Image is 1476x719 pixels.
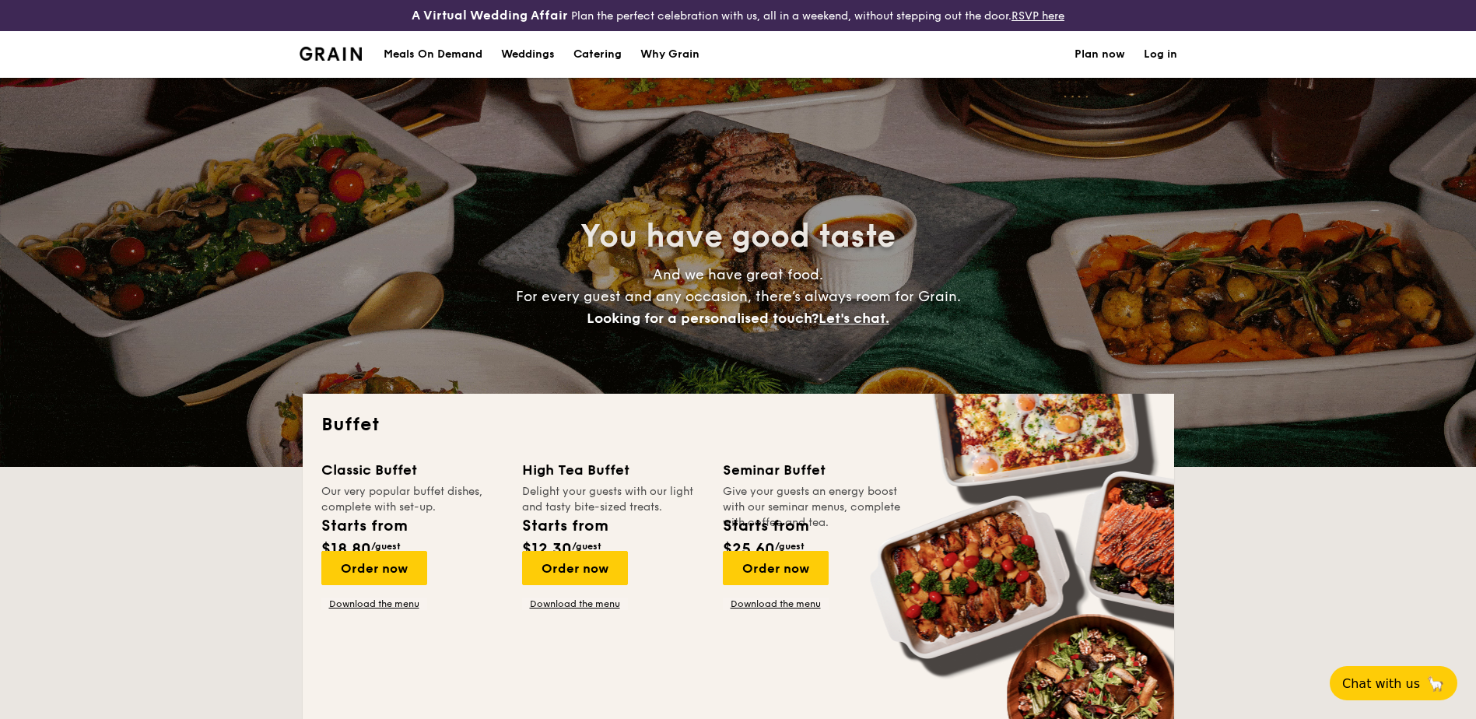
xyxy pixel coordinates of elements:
[321,412,1155,437] h2: Buffet
[640,31,699,78] div: Why Grain
[522,459,704,481] div: High Tea Buffet
[321,540,371,559] span: $18.80
[1342,676,1420,691] span: Chat with us
[564,31,631,78] a: Catering
[573,31,622,78] h1: Catering
[522,514,607,538] div: Starts from
[321,514,406,538] div: Starts from
[321,551,427,585] div: Order now
[300,47,363,61] img: Grain
[1426,675,1445,693] span: 🦙
[723,540,775,559] span: $25.60
[587,310,819,327] span: Looking for a personalised touch?
[580,218,896,255] span: You have good taste
[492,31,564,78] a: Weddings
[321,484,503,502] div: Our very popular buffet dishes, complete with set-up.
[516,266,961,327] span: And we have great food. For every guest and any occasion, there’s always room for Grain.
[412,6,568,25] h4: A Virtual Wedding Affair
[723,598,829,610] a: Download the menu
[723,551,829,585] div: Order now
[1330,666,1457,700] button: Chat with us🦙
[723,459,905,481] div: Seminar Buffet
[501,31,555,78] div: Weddings
[522,484,704,502] div: Delight your guests with our light and tasty bite-sized treats.
[300,47,363,61] a: Logotype
[1075,31,1125,78] a: Plan now
[775,541,805,552] span: /guest
[321,598,427,610] a: Download the menu
[723,514,808,538] div: Starts from
[572,541,601,552] span: /guest
[290,6,1187,25] div: Plan the perfect celebration with us, all in a weekend, without stepping out the door.
[522,598,628,610] a: Download the menu
[374,31,492,78] a: Meals On Demand
[371,541,401,552] span: /guest
[631,31,709,78] a: Why Grain
[723,484,905,502] div: Give your guests an energy boost with our seminar menus, complete with coffee and tea.
[522,551,628,585] div: Order now
[522,540,572,559] span: $12.30
[384,31,482,78] div: Meals On Demand
[1011,9,1064,23] a: RSVP here
[321,459,503,481] div: Classic Buffet
[819,310,889,327] span: Let's chat.
[1144,31,1177,78] a: Log in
